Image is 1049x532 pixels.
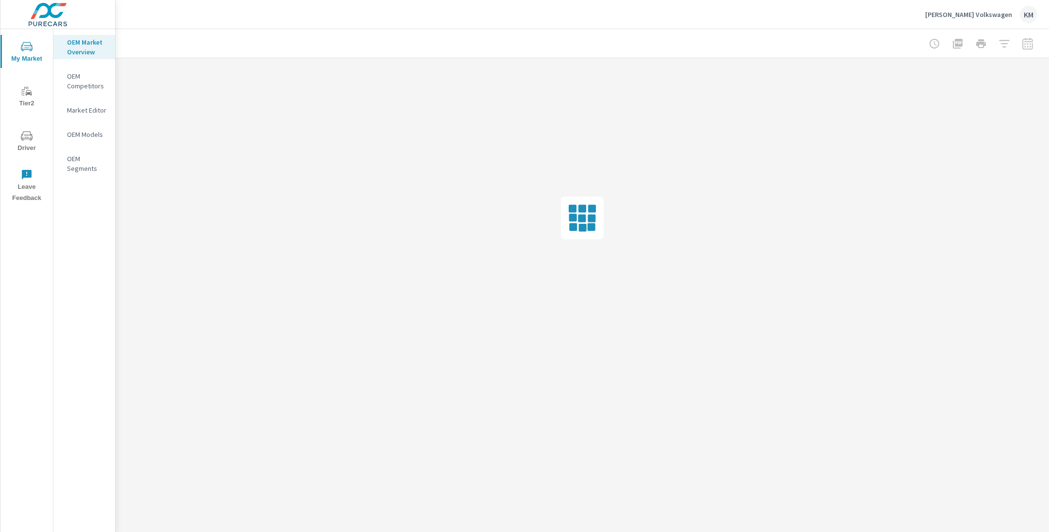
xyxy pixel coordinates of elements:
[3,85,50,109] span: Tier2
[53,69,115,93] div: OEM Competitors
[3,130,50,154] span: Driver
[3,169,50,204] span: Leave Feedback
[67,130,107,139] p: OEM Models
[67,154,107,173] p: OEM Segments
[53,151,115,176] div: OEM Segments
[53,35,115,59] div: OEM Market Overview
[67,105,107,115] p: Market Editor
[67,37,107,57] p: OEM Market Overview
[53,103,115,117] div: Market Editor
[925,10,1012,19] p: [PERSON_NAME] Volkswagen
[53,127,115,142] div: OEM Models
[0,29,53,208] div: nav menu
[3,41,50,65] span: My Market
[67,71,107,91] p: OEM Competitors
[1020,6,1037,23] div: KM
